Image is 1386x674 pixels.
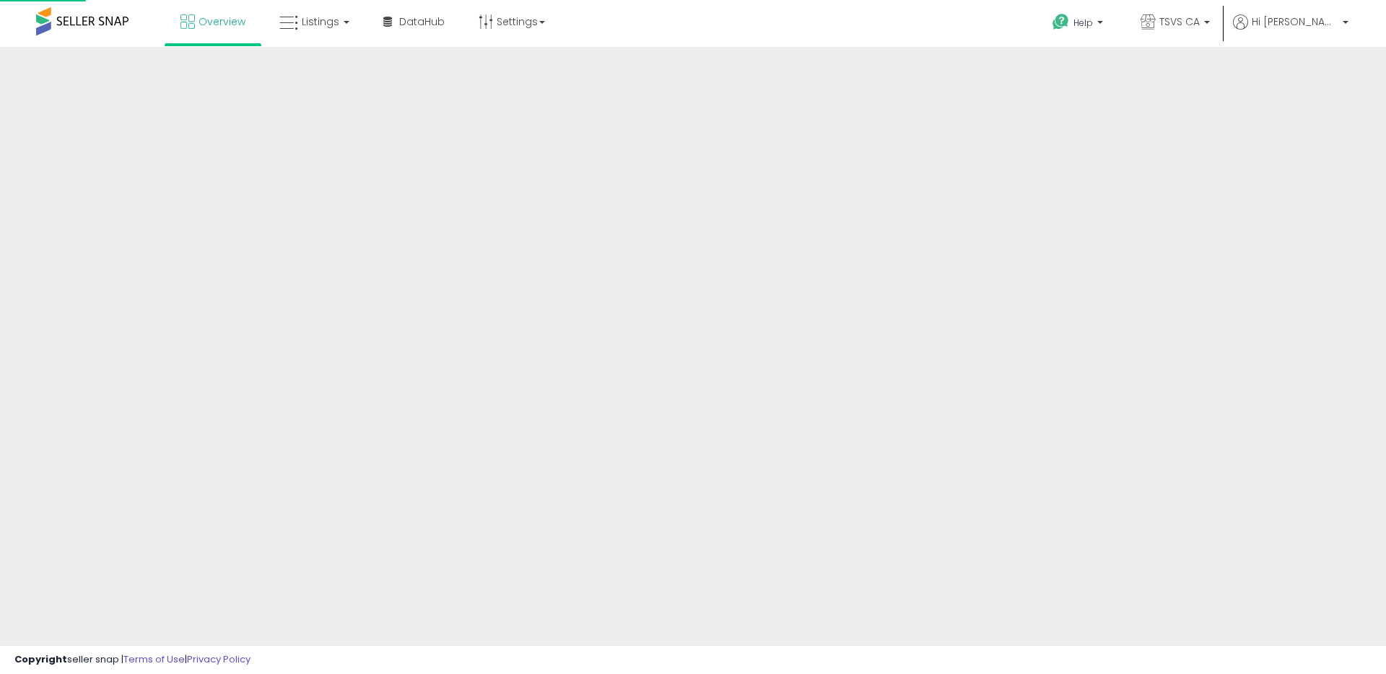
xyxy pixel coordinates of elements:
[1159,14,1200,29] span: TSVS CA
[302,14,339,29] span: Listings
[399,14,445,29] span: DataHub
[1052,13,1070,31] i: Get Help
[1041,2,1117,47] a: Help
[1073,17,1093,29] span: Help
[1233,14,1348,47] a: Hi [PERSON_NAME]
[199,14,245,29] span: Overview
[1252,14,1338,29] span: Hi [PERSON_NAME]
